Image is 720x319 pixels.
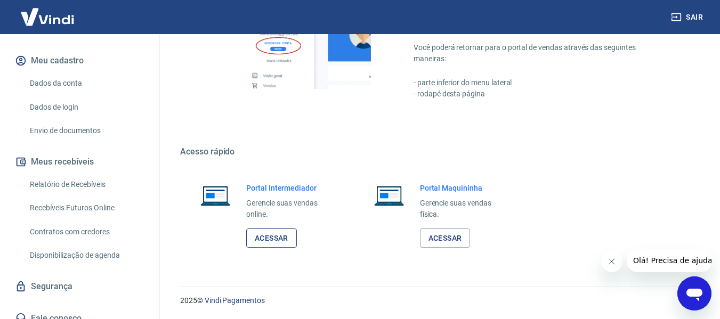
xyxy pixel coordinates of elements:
[414,77,669,88] p: - parte inferior do menu lateral
[246,228,297,248] a: Acessar
[26,221,147,243] a: Contratos com credores
[246,198,335,220] p: Gerencie suas vendas online.
[180,146,694,157] h5: Acesso rápido
[627,249,711,272] iframe: Mensagem da empresa
[367,183,411,208] img: Imagem de um notebook aberto
[420,183,508,193] h6: Portal Maquininha
[414,88,669,100] p: - rodapé desta página
[677,276,711,310] iframe: Botão para abrir a janela de mensagens
[26,72,147,94] a: Dados da conta
[26,174,147,195] a: Relatório de Recebíveis
[246,183,335,193] h6: Portal Intermediador
[669,7,707,27] button: Sair
[414,42,669,64] p: Você poderá retornar para o portal de vendas através das seguintes maneiras:
[26,244,147,266] a: Disponibilização de agenda
[193,183,238,208] img: Imagem de um notebook aberto
[13,1,82,33] img: Vindi
[13,150,147,174] button: Meus recebíveis
[13,49,147,72] button: Meu cadastro
[601,251,622,272] iframe: Fechar mensagem
[26,96,147,118] a: Dados de login
[6,7,90,16] span: Olá! Precisa de ajuda?
[180,295,694,306] p: 2025 ©
[26,120,147,142] a: Envio de documentos
[420,228,471,248] a: Acessar
[26,197,147,219] a: Recebíveis Futuros Online
[420,198,508,220] p: Gerencie suas vendas física.
[13,275,147,298] a: Segurança
[205,296,265,305] a: Vindi Pagamentos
